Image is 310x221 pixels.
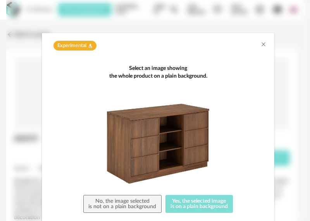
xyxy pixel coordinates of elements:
[165,195,233,213] button: Yes, the selected imageis on a plain background
[107,92,209,195] img: neutral background
[88,42,93,49] span: Flask icon
[260,41,267,49] button: Close
[56,64,260,80] div: Select an image showing the whole product on a plain background.
[83,195,162,213] button: No, the image selectedis not on a plain background
[57,42,86,49] span: Experimental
